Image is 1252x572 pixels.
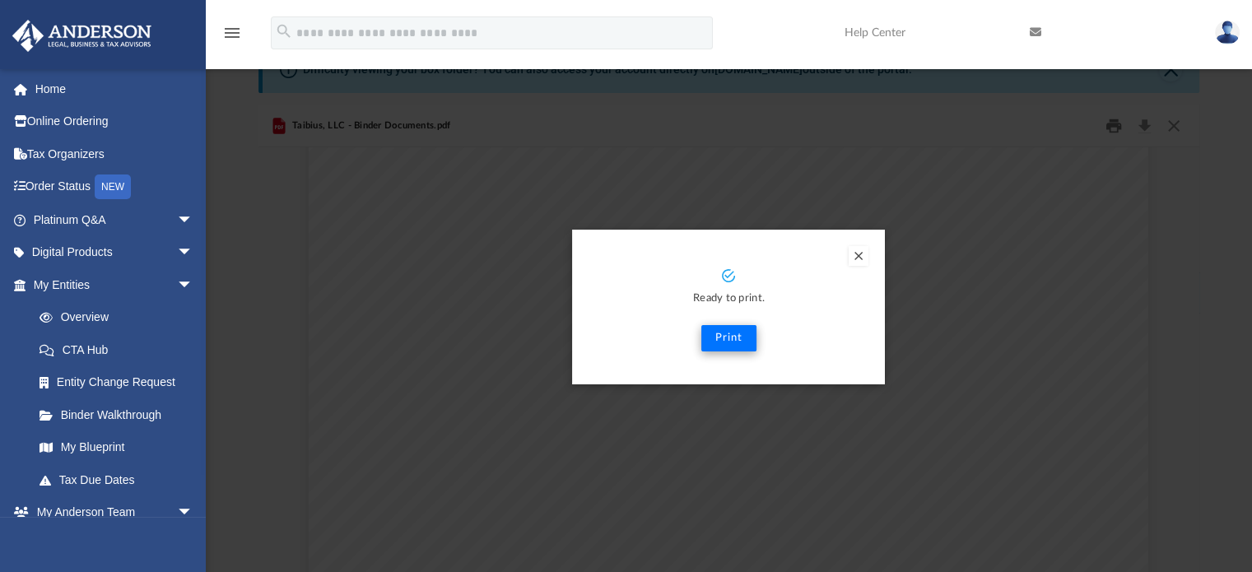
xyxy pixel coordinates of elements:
[12,72,218,105] a: Home
[589,290,868,309] p: Ready to print.
[95,174,131,199] div: NEW
[222,23,242,43] i: menu
[23,366,218,399] a: Entity Change Request
[23,431,210,464] a: My Blueprint
[12,236,218,269] a: Digital Productsarrow_drop_down
[177,496,210,530] span: arrow_drop_down
[12,496,210,529] a: My Anderson Teamarrow_drop_down
[12,105,218,138] a: Online Ordering
[701,325,756,351] button: Print
[177,268,210,302] span: arrow_drop_down
[12,170,218,204] a: Order StatusNEW
[1215,21,1240,44] img: User Pic
[12,268,218,301] a: My Entitiesarrow_drop_down
[275,22,293,40] i: search
[12,137,218,170] a: Tax Organizers
[23,333,218,366] a: CTA Hub
[177,203,210,237] span: arrow_drop_down
[23,398,218,431] a: Binder Walkthrough
[222,31,242,43] a: menu
[23,301,218,334] a: Overview
[12,203,218,236] a: Platinum Q&Aarrow_drop_down
[177,236,210,270] span: arrow_drop_down
[7,20,156,52] img: Anderson Advisors Platinum Portal
[23,463,218,496] a: Tax Due Dates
